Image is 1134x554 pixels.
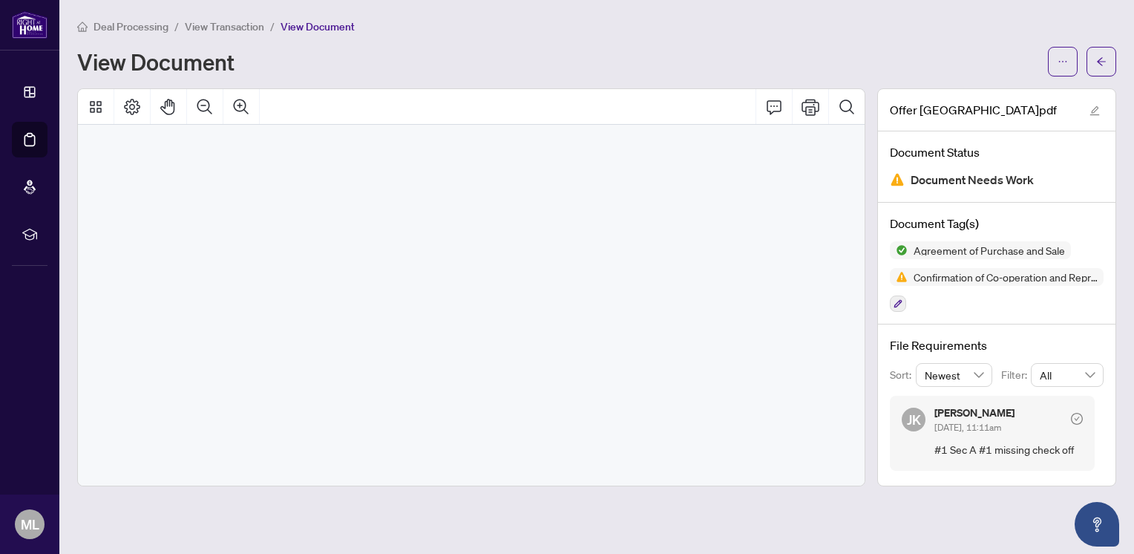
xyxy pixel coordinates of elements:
h4: Document Status [890,143,1104,161]
li: / [174,18,179,35]
img: Status Icon [890,268,908,286]
img: Status Icon [890,241,908,259]
span: #1 Sec A #1 missing check off [934,441,1083,458]
span: ML [21,514,39,535]
li: / [270,18,275,35]
h5: [PERSON_NAME] [934,408,1015,418]
span: arrow-left [1096,56,1107,67]
span: check-circle [1071,413,1083,425]
p: Filter: [1001,367,1031,383]
h1: View Document [77,50,235,74]
span: [DATE], 11:11am [934,422,1001,433]
span: JK [907,409,921,430]
span: All [1040,364,1095,386]
span: Document Needs Work [911,170,1034,190]
p: Sort: [890,367,916,383]
span: Agreement of Purchase and Sale [908,245,1071,255]
button: Open asap [1075,502,1119,547]
img: logo [12,11,47,39]
span: View Document [281,20,355,33]
span: home [77,22,88,32]
span: Newest [925,364,984,386]
span: Offer [GEOGRAPHIC_DATA]pdf [890,101,1057,119]
img: Document Status [890,172,905,187]
span: Confirmation of Co-operation and Representation—Buyer/Seller [908,272,1104,282]
span: Deal Processing [94,20,168,33]
h4: Document Tag(s) [890,215,1104,232]
span: View Transaction [185,20,264,33]
span: ellipsis [1058,56,1068,67]
span: edit [1089,105,1100,116]
h4: File Requirements [890,336,1104,354]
